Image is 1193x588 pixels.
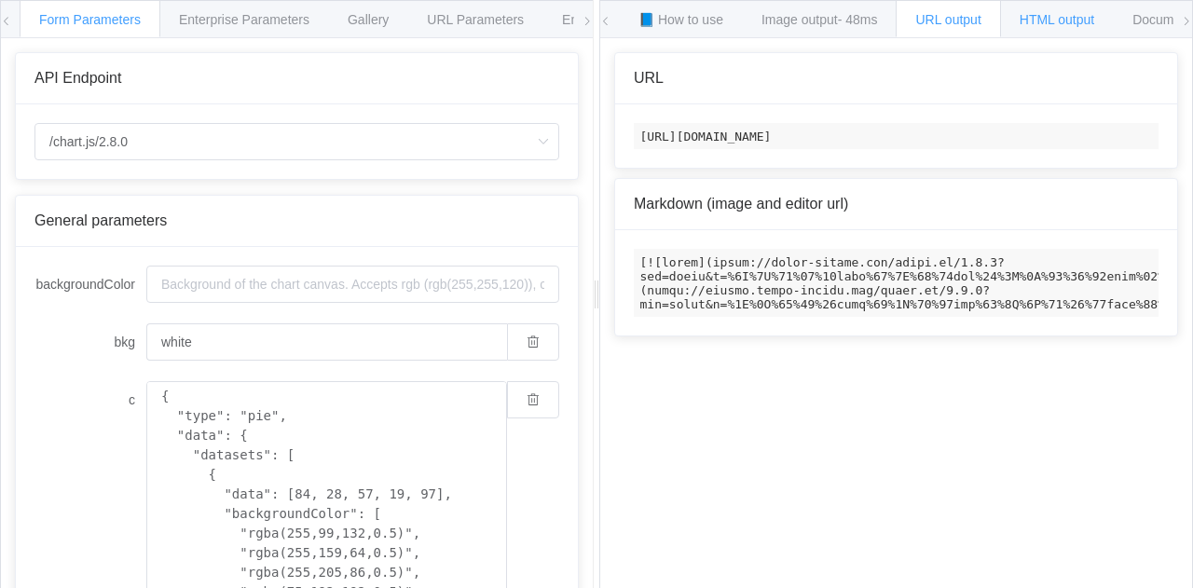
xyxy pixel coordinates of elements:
[179,12,309,27] span: Enterprise Parameters
[915,12,980,27] span: URL output
[39,12,141,27] span: Form Parameters
[427,12,524,27] span: URL Parameters
[34,381,146,418] label: c
[34,323,146,361] label: bkg
[348,12,389,27] span: Gallery
[34,266,146,303] label: backgroundColor
[634,123,1159,149] code: [URL][DOMAIN_NAME]
[562,12,642,27] span: Environments
[34,70,121,86] span: API Endpoint
[838,12,878,27] span: - 48ms
[634,70,664,86] span: URL
[34,212,167,228] span: General parameters
[1020,12,1094,27] span: HTML output
[146,323,507,361] input: Background of the chart canvas. Accepts rgb (rgb(255,255,120)), colors (red), and url-encoded hex...
[634,249,1159,317] code: [![lorem](ipsum://dolor-sitame.con/adipi.el/1.8.3?sed=doeiu&t=%6I%7U%71%07%10labo%67%7E%68%74dol%...
[34,123,559,160] input: Select
[761,12,878,27] span: Image output
[634,196,848,212] span: Markdown (image and editor url)
[146,266,559,303] input: Background of the chart canvas. Accepts rgb (rgb(255,255,120)), colors (red), and url-encoded hex...
[638,12,723,27] span: 📘 How to use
